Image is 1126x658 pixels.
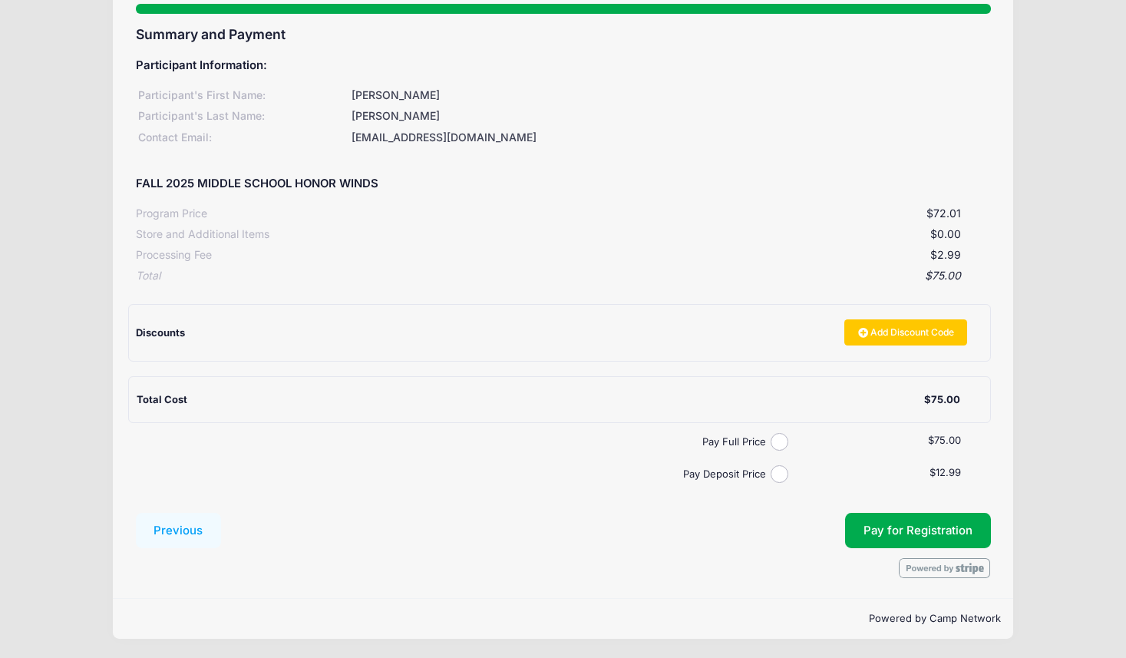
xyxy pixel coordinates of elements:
div: $75.00 [160,268,961,284]
div: $0.00 [269,226,961,243]
h5: FALL 2025 MIDDLE SCHOOL HONOR WINDS [136,177,378,191]
div: [EMAIL_ADDRESS][DOMAIN_NAME] [349,130,991,146]
div: Store and Additional Items [136,226,269,243]
h3: Summary and Payment [136,26,991,42]
div: Total [136,268,160,284]
div: $75.00 [924,392,960,408]
label: Pay Deposit Price [141,467,771,482]
div: [PERSON_NAME] [349,108,991,124]
span: Discounts [136,326,185,339]
div: [PERSON_NAME] [349,88,991,104]
button: Previous [136,513,222,548]
div: Program Price [136,206,207,222]
span: Pay for Registration [863,524,972,537]
div: Processing Fee [136,247,212,263]
label: $12.99 [930,465,961,481]
div: Participant's First Name: [136,88,350,104]
button: Pay for Registration [845,513,991,548]
label: Pay Full Price [141,435,771,450]
span: $72.01 [926,207,961,220]
p: Powered by Camp Network [126,611,1001,627]
div: Contact Email: [136,130,350,146]
label: $75.00 [928,433,961,448]
div: $2.99 [212,247,961,263]
div: Participant's Last Name: [136,108,350,124]
div: Total Cost [137,392,924,408]
h5: Participant Information: [136,59,991,73]
a: Add Discount Code [844,319,967,346]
